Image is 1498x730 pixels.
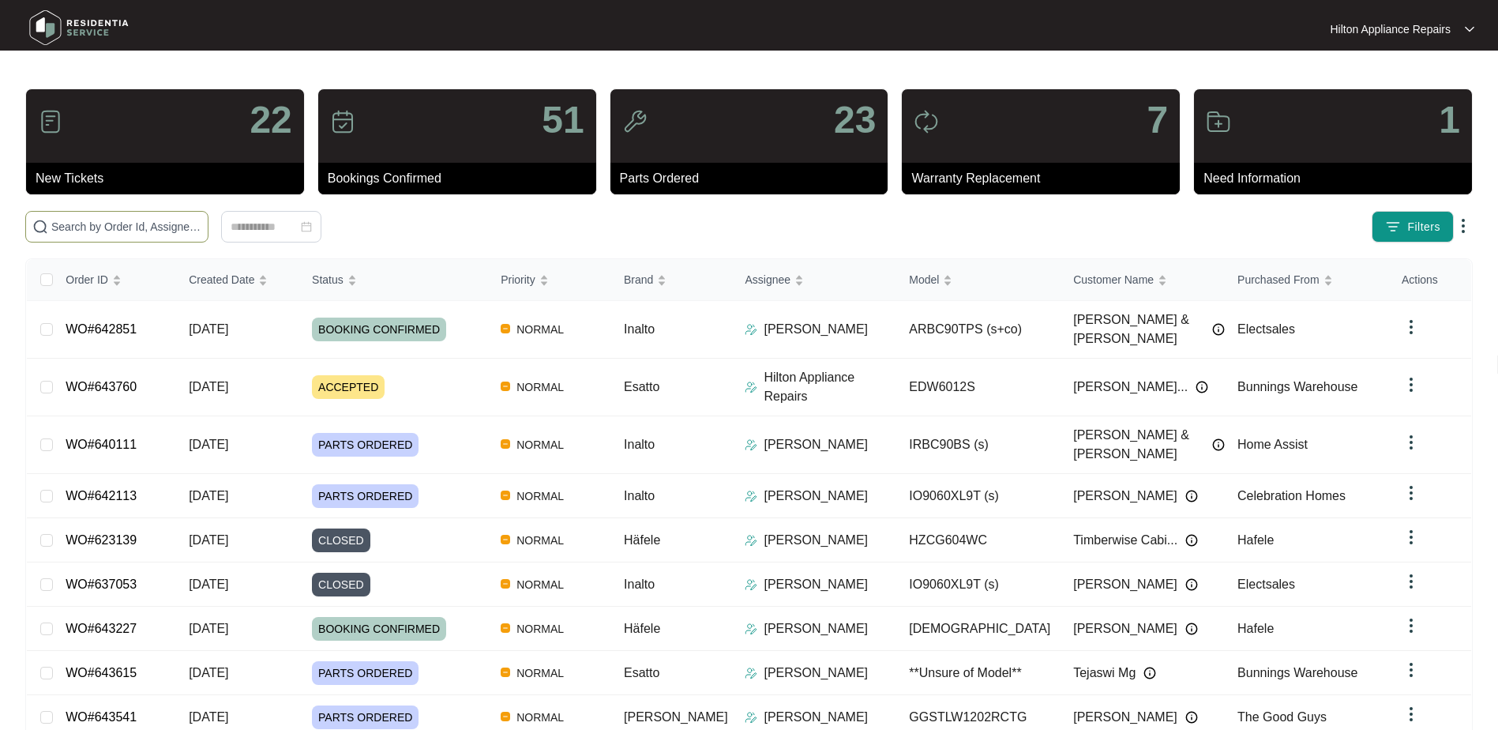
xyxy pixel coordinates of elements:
img: dropdown arrow [1465,25,1474,33]
span: [PERSON_NAME] [1073,708,1177,727]
p: Need Information [1203,169,1472,188]
span: Bunnings Warehouse [1237,380,1357,393]
th: Brand [611,259,732,301]
span: Filters [1407,219,1440,235]
span: NORMAL [510,531,570,550]
span: NORMAL [510,320,570,339]
td: EDW6012S [896,359,1061,416]
img: Vercel Logo [501,579,510,589]
span: [DATE] [189,438,228,451]
img: Info icon [1185,534,1198,547]
span: [DATE] [189,622,228,635]
img: dropdown arrow [1402,375,1421,394]
img: Assigner Icon [745,490,757,502]
span: Tejaswi Mg [1073,664,1136,683]
img: Info icon [1185,490,1198,502]
p: 23 [834,101,876,139]
p: Hilton Appliance Repairs [764,368,896,406]
p: [PERSON_NAME] [764,664,868,683]
span: Customer Name [1073,271,1154,288]
span: [PERSON_NAME] [1073,487,1177,506]
img: icon [38,109,63,134]
img: dropdown arrow [1402,660,1421,679]
span: Electsales [1237,322,1295,336]
a: WO#643541 [66,710,137,724]
span: Home Assist [1237,438,1308,451]
img: residentia service logo [24,4,134,51]
span: Status [312,271,344,288]
td: HZCG604WC [896,518,1061,563]
span: [PERSON_NAME] [1073,575,1177,594]
span: NORMAL [510,575,570,594]
img: Vercel Logo [501,623,510,633]
span: Celebration Homes [1237,489,1346,502]
td: IO9060XL9T (s) [896,563,1061,607]
span: Purchased From [1237,271,1319,288]
span: NORMAL [510,619,570,638]
td: IRBC90BS (s) [896,416,1061,474]
img: Assigner Icon [745,323,757,336]
img: dropdown arrow [1402,318,1421,337]
img: dropdown arrow [1402,616,1421,635]
img: Info icon [1212,438,1225,451]
span: [PERSON_NAME] & [PERSON_NAME] [1073,426,1204,464]
p: [PERSON_NAME] [764,619,868,638]
img: Info icon [1143,667,1156,679]
img: Info icon [1196,381,1208,393]
img: Info icon [1212,323,1225,336]
p: [PERSON_NAME] [764,435,868,454]
span: The Good Guys [1237,710,1327,724]
img: icon [622,109,648,134]
span: Häfele [624,622,660,635]
span: NORMAL [510,487,570,506]
span: Esatto [624,666,659,679]
span: [DATE] [189,666,228,679]
img: Vercel Logo [501,712,510,721]
a: WO#643615 [66,666,137,679]
span: [DATE] [189,322,228,336]
th: Status [299,259,488,301]
p: Bookings Confirmed [328,169,596,188]
p: Hilton Appliance Repairs [1330,21,1451,37]
span: Inalto [624,438,655,451]
img: Info icon [1185,578,1198,591]
p: [PERSON_NAME] [764,708,868,727]
img: Vercel Logo [501,491,510,500]
th: Purchased From [1225,259,1389,301]
button: filter iconFilters [1372,211,1454,243]
span: [PERSON_NAME] [624,710,728,724]
span: Häfele [624,533,660,547]
span: [DATE] [189,489,228,502]
span: Created Date [189,271,254,288]
img: icon [330,109,355,134]
a: WO#642113 [66,489,137,502]
p: [PERSON_NAME] [764,487,868,506]
a: WO#642851 [66,322,137,336]
td: [DEMOGRAPHIC_DATA] [896,607,1061,651]
img: Assigner Icon [745,438,757,451]
img: dropdown arrow [1402,572,1421,591]
span: CLOSED [312,573,370,596]
span: Hafele [1237,622,1274,635]
span: BOOKING CONFIRMED [312,617,446,641]
p: 51 [542,101,584,139]
p: [PERSON_NAME] [764,320,868,339]
th: Assignee [732,259,896,301]
img: Assigner Icon [745,711,757,724]
span: [PERSON_NAME]... [1073,378,1188,397]
img: Vercel Logo [501,668,510,677]
th: Order ID [53,259,176,301]
img: dropdown arrow [1402,433,1421,452]
img: Info icon [1185,711,1198,724]
img: Assigner Icon [745,623,757,635]
span: Brand [624,271,653,288]
img: Assigner Icon [745,578,757,591]
img: Assigner Icon [745,534,757,547]
span: Hafele [1237,533,1274,547]
th: Created Date [176,259,299,301]
img: Info icon [1185,623,1198,635]
span: Order ID [66,271,108,288]
span: [PERSON_NAME] & [PERSON_NAME] [1073,310,1204,348]
img: Assigner Icon [745,381,757,393]
img: dropdown arrow [1402,705,1421,724]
